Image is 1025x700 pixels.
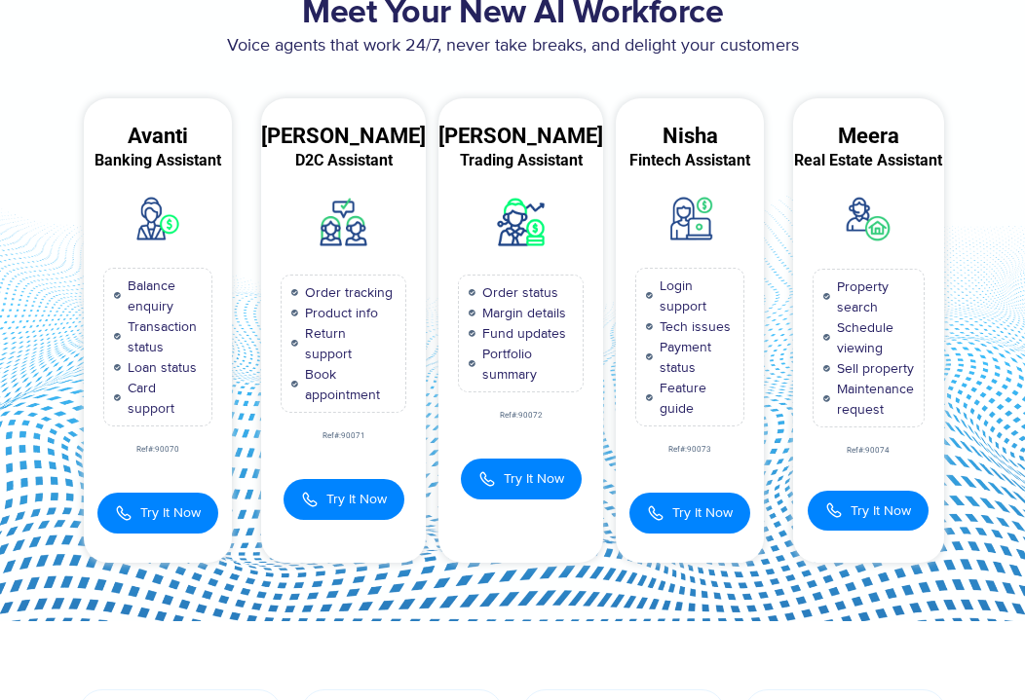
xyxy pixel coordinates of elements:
button: Try It Now [461,459,582,499]
button: Try It Now [284,479,404,520]
span: Try It Now [140,502,201,523]
span: Sell property [832,358,914,379]
img: Call Icon [115,502,133,524]
span: Try It Now [326,489,387,509]
div: Fintech Assistant [616,152,764,169]
span: Property search [832,276,914,317]
img: Call Icon [478,468,496,490]
span: Tech issues [655,316,731,337]
span: Transaction status [123,316,202,357]
div: Banking Assistant [84,152,232,169]
div: Ref#:90073 [616,446,764,454]
div: Real Estate Assistant [793,152,944,169]
span: Try It Now [851,500,911,521]
div: Nisha [616,128,764,145]
div: Meera [793,128,944,145]
span: Fund updates [477,323,566,344]
span: Return support [300,323,396,364]
div: Avanti [84,128,232,145]
div: Ref#:90070 [84,446,232,454]
span: Maintenance request [832,379,914,420]
img: Call Icon [825,501,843,519]
span: Try It Now [672,502,733,523]
div: Ref#:90074 [793,447,944,455]
p: Voice agents that work 24/7, never take breaks, and delight your customers [69,33,956,59]
button: Try It Now [629,493,750,534]
div: Trading Assistant [438,152,603,169]
span: Product info [300,303,378,323]
img: Call Icon [647,502,664,524]
span: Try It Now [504,468,564,489]
span: Order status [477,282,558,303]
div: D2C Assistant [261,152,426,169]
span: Login support [655,276,734,316]
span: Order tracking [300,282,393,303]
span: Feature guide [655,378,734,419]
div: [PERSON_NAME] [438,128,603,145]
span: Margin details [477,303,566,323]
span: Balance enquiry [123,276,202,316]
span: Card support [123,378,202,419]
span: Payment status [655,337,734,378]
button: Try It Now [808,491,929,531]
img: Call Icon [301,489,319,510]
span: Portfolio summary [477,344,573,385]
span: Book appointment [300,364,396,405]
div: [PERSON_NAME] [261,128,426,145]
span: Loan status [123,357,197,378]
div: Ref#:90071 [261,432,426,440]
div: Ref#:90072 [438,412,603,420]
span: Schedule viewing [832,317,914,358]
button: Try It Now [97,493,218,534]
